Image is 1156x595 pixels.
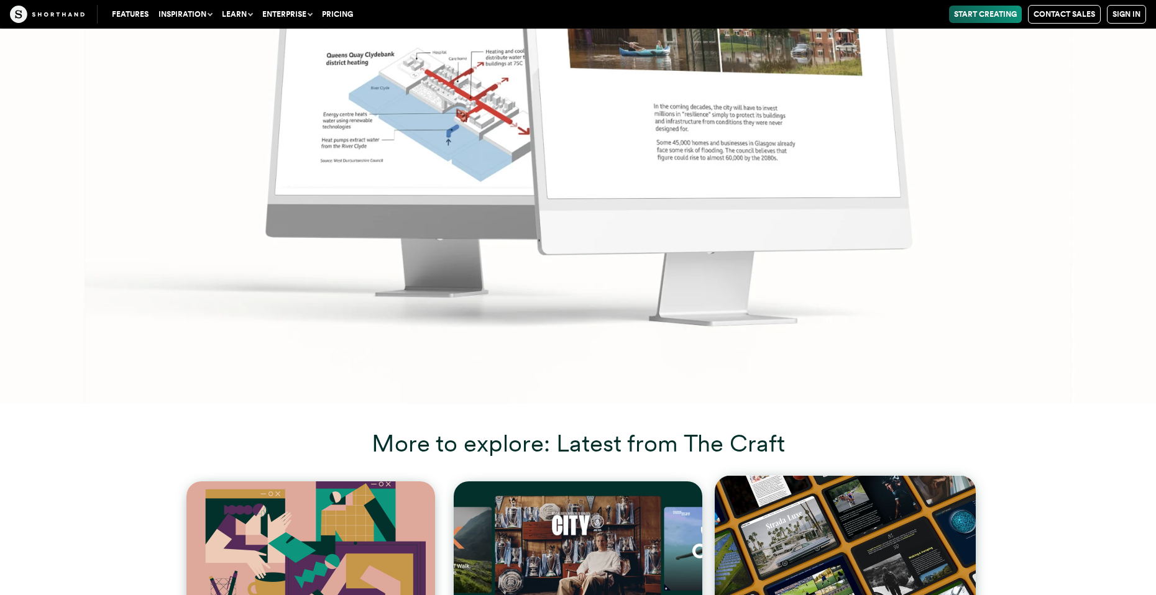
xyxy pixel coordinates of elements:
a: Features [107,6,154,23]
a: Pricing [317,6,358,23]
img: The Craft [10,6,85,23]
a: Start Creating [949,6,1022,23]
a: Sign in [1107,5,1146,24]
button: Inspiration [154,6,217,23]
button: Enterprise [257,6,317,23]
button: Learn [217,6,257,23]
a: Contact Sales [1028,5,1101,24]
h3: More to explore: Latest from The Craft [25,429,1131,457]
